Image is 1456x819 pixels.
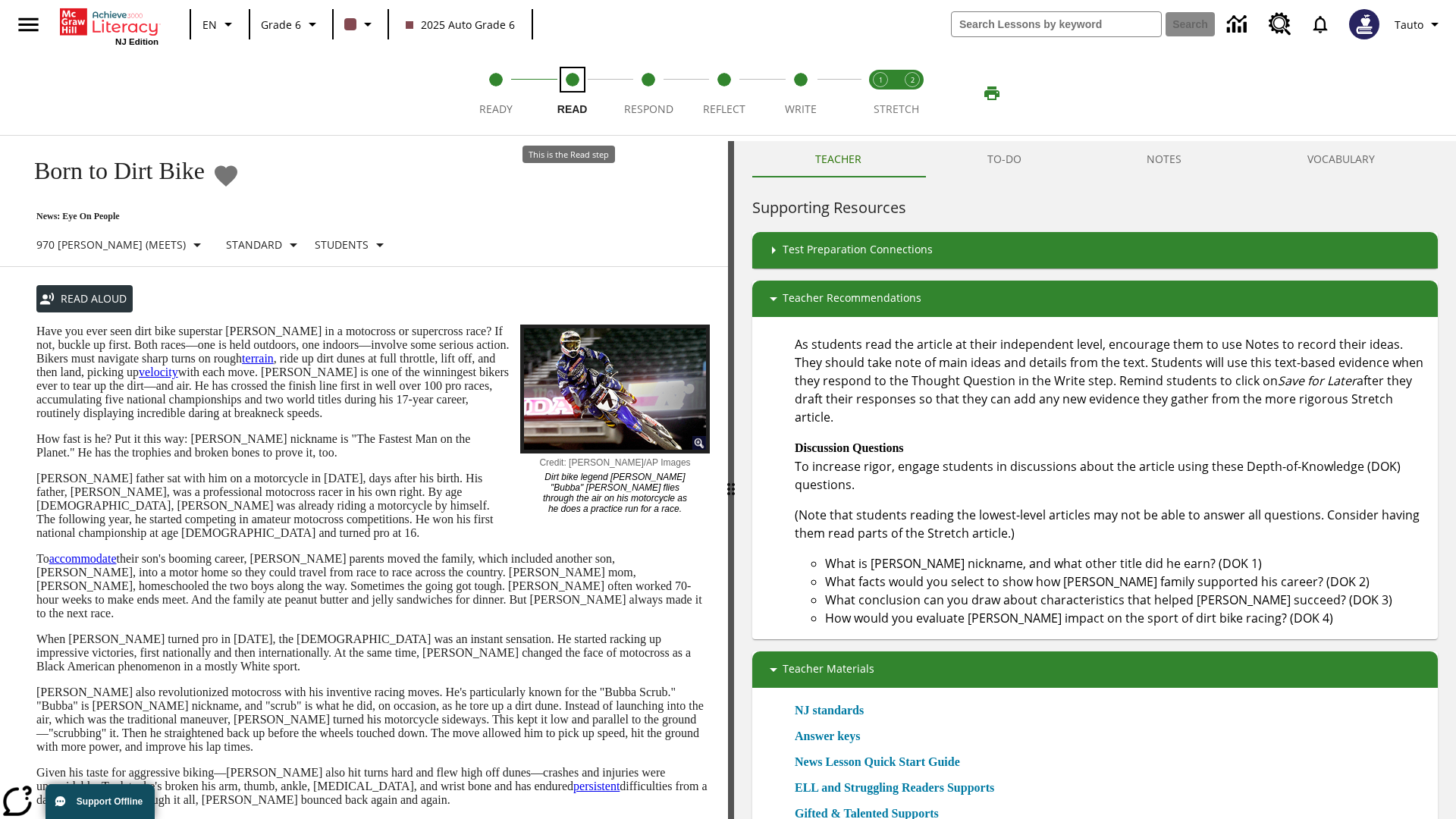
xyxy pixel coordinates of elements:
[36,552,710,620] p: To their son's booming career, [PERSON_NAME] parents moved the family, which included another son...
[196,11,244,38] button: Language: EN, Select a language
[60,5,158,46] div: Home
[1084,141,1245,177] button: NOTES
[785,102,817,116] span: Write
[1389,11,1450,38] button: Profile/Settings
[212,162,240,189] button: Add to Favorites - Born to Dirt Bike
[825,609,1426,627] li: How would you evaluate [PERSON_NAME] impact on the sport of dirt bike racing? (DOK 4)
[752,196,1438,220] h6: Supporting Resources
[890,52,934,135] button: Stretch Respond step 2 of 2
[36,686,710,754] p: [PERSON_NAME] also revolutionized motocross with his inventive racing moves. He's particularly kn...
[36,285,133,313] button: Read Aloud
[783,241,933,259] p: Test Preparation Connections
[825,573,1426,591] li: What facts would you select to show how [PERSON_NAME] family supported his career? (DOK 2)
[573,780,620,792] a: persistent
[752,141,924,177] button: Teacher
[703,102,745,116] span: Reflect
[1218,4,1260,45] a: Data Center
[202,17,217,33] span: EN
[1260,4,1301,45] a: Resource Center, Will open in new tab
[36,472,710,540] p: [PERSON_NAME] father sat with him on a motorcycle in [DATE], days after his birth. His father, [P...
[795,335,1426,426] p: As students read the article at their independent level, encourage them to use Notes to record th...
[36,766,710,807] p: Given his taste for aggressive biking—[PERSON_NAME] also hit turns hard and flew high off dunes—c...
[77,796,143,807] span: Support Offline
[604,52,692,135] button: Respond step 3 of 5
[338,11,383,38] button: Class color is dark brown. Change class color
[522,146,615,163] div: This is the Read step
[795,701,873,720] a: NJ standards
[858,52,902,135] button: Stretch Read step 1 of 2
[1395,17,1423,33] span: Tauto
[783,290,921,308] p: Teacher Recommendations
[36,432,710,460] p: How fast is he? Put it this way: [PERSON_NAME] nickname is "The Fastest Man on the Planet." He ha...
[783,661,874,679] p: Teacher Materials
[752,651,1438,688] div: Teacher Materials
[315,237,369,253] p: Students
[624,102,673,116] span: Respond
[520,325,710,453] img: Motocross racer James Stewart flies through the air on his dirt bike.
[479,102,513,116] span: Ready
[752,232,1438,268] div: Test Preparation Connections
[968,80,1016,107] button: Print
[752,141,1438,177] div: Instructional Panel Tabs
[539,468,691,514] p: Dirt bike legend [PERSON_NAME] "Bubba" [PERSON_NAME] flies through the air on his motorcycle as h...
[18,157,205,185] h1: Born to Dirt Bike
[924,141,1084,177] button: TO-DO
[874,102,919,116] span: STRETCH
[728,141,734,819] div: Press Enter or Spacebar and then press right and left arrow keys to move the slider
[45,784,155,819] button: Support Offline
[1301,5,1340,44] a: Notifications
[139,366,178,378] a: velocity
[795,506,1426,542] p: (Note that students reading the lowest-level articles may not be able to answer all questions. Co...
[309,231,395,259] button: Select Student
[795,727,860,745] a: Answer keys, Will open in new browser window or tab
[6,2,51,47] button: Open side menu
[825,554,1426,573] li: What is [PERSON_NAME] nickname, and what other title did he earn? (DOK 1)
[952,12,1161,36] input: search field
[879,75,883,85] text: 1
[539,453,691,468] p: Credit: [PERSON_NAME]/AP Images
[220,231,309,259] button: Scaffolds, Standard
[734,141,1456,819] div: activity
[757,52,845,135] button: Write step 5 of 5
[1340,5,1389,44] button: Select a new avatar
[406,17,515,33] span: 2025 Auto Grade 6
[795,438,1426,494] p: To increase rigor, engage students in discussions about the article using these Depth-of-Knowledg...
[528,52,616,135] button: Read step 2 of 5
[911,75,915,85] text: 2
[825,591,1426,609] li: What conclusion can you draw about characteristics that helped [PERSON_NAME] succeed? (DOK 3)
[1349,9,1379,39] img: Avatar
[692,436,706,450] img: Magnify
[49,552,117,565] a: accommodate
[115,37,158,46] span: NJ Edition
[255,11,328,38] button: Grade: Grade 6, Select a grade
[795,779,1003,797] a: ELL and Struggling Readers Supports
[557,103,588,115] span: Read
[795,753,960,771] a: News Lesson Quick Start Guide, Will open in new browser window or tab
[1244,141,1438,177] button: VOCABULARY
[30,231,212,259] button: Select Lexile, 970 Lexile (Meets)
[452,52,540,135] button: Ready step 1 of 5
[261,17,301,33] span: Grade 6
[680,52,768,135] button: Reflect step 4 of 5
[1278,372,1357,389] em: Save for Later
[36,325,710,420] p: Have you ever seen dirt bike superstar [PERSON_NAME] in a motocross or supercross race? If not, b...
[795,441,904,454] strong: Discussion Questions
[226,237,282,253] p: Standard
[242,352,274,365] a: terrain
[36,237,186,253] p: 970 [PERSON_NAME] (Meets)
[36,632,710,673] p: When [PERSON_NAME] turned pro in [DATE], the [DEMOGRAPHIC_DATA] was an instant sensation. He star...
[752,281,1438,317] div: Teacher Recommendations
[18,211,395,222] p: News: Eye On People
